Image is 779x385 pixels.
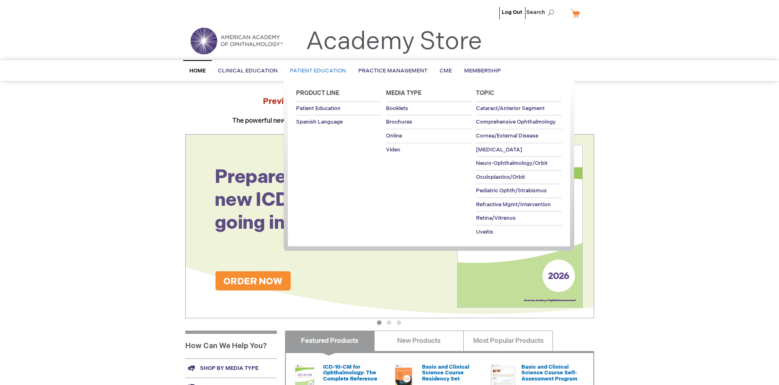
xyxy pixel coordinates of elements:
[397,320,401,325] button: 3 of 3
[387,320,391,325] button: 2 of 3
[386,105,408,112] span: Booklets
[476,201,551,208] span: Refractive Mgmt/Intervention
[296,105,341,112] span: Patient Education
[386,90,422,97] span: Media Type
[476,105,545,112] span: Cataract/Anterior Segment
[185,358,277,378] a: Shop by media type
[476,160,548,167] span: Neuro-Ophthalmology/Orbit
[464,68,501,74] span: Membership
[374,331,464,351] a: New Products
[422,364,469,382] a: Basic and Clinical Science Course Residency Set
[476,215,516,221] span: Retina/Vitreous
[306,27,482,56] a: Academy Store
[521,364,577,382] a: Basic and Clinical Science Course Self-Assessment Program
[323,364,377,382] a: ICD-10-CM for Ophthalmology: The Complete Reference
[189,68,206,74] span: Home
[476,146,522,153] span: [MEDICAL_DATA]
[476,119,556,125] span: Comprehensive Ophthalmology
[358,68,427,74] span: Practice Management
[185,331,277,358] h1: How Can We Help You?
[476,229,493,235] span: Uveitis
[377,320,382,325] button: 1 of 3
[386,133,402,139] span: Online
[476,133,538,139] span: Cornea/External Disease
[476,187,547,194] span: Pediatric Ophth/Strabismus
[285,331,375,351] a: Featured Products
[386,119,412,125] span: Brochures
[463,331,553,351] a: Most Popular Products
[386,146,400,153] span: Video
[296,119,343,125] span: Spanish Language
[526,4,557,20] span: Search
[218,68,278,74] span: Clinical Education
[290,68,346,74] span: Patient Education
[440,68,452,74] span: CME
[296,90,339,97] span: Product Line
[476,90,494,97] span: Topic
[502,9,522,16] a: Log Out
[263,97,516,106] strong: Preview the at AAO 2025
[476,174,525,180] span: Oculoplastics/Orbit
